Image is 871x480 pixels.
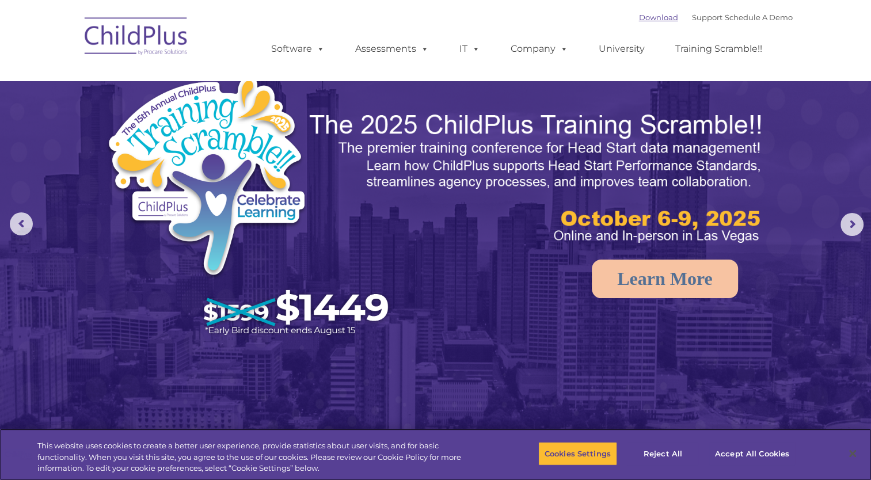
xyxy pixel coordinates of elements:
a: Learn More [592,260,738,298]
a: IT [448,37,492,60]
font: | [639,13,793,22]
a: Company [499,37,580,60]
a: Schedule A Demo [725,13,793,22]
a: Training Scramble!! [664,37,774,60]
button: Reject All [627,441,699,466]
span: Last name [160,76,195,85]
a: University [587,37,656,60]
button: Close [840,441,865,466]
div: This website uses cookies to create a better user experience, provide statistics about user visit... [37,440,479,474]
img: ChildPlus by Procare Solutions [79,9,194,67]
a: Assessments [344,37,440,60]
span: Phone number [160,123,209,132]
a: Support [692,13,722,22]
button: Cookies Settings [538,441,617,466]
a: Software [260,37,336,60]
button: Accept All Cookies [709,441,796,466]
a: Download [639,13,678,22]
